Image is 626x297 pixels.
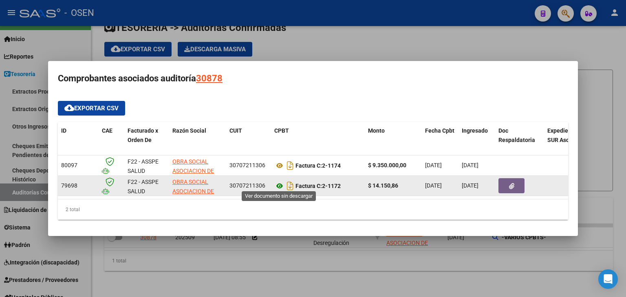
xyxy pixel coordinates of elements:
[172,127,206,134] span: Razón Social
[172,179,220,287] span: OBRA SOCIAL ASOCIACION DE SERVICIOS PARA EMPRESARIOS Y PERSONALDE DIRECCION DE EMPRESAS DEL COMER...
[368,162,406,168] strong: $ 9.350.000,00
[99,122,124,158] datatable-header-cell: CAE
[495,122,544,158] datatable-header-cell: Doc Respaldatoria
[58,71,568,86] h3: Comprobantes asociados auditoría
[61,161,95,170] div: 80097
[229,182,265,189] span: 30707211306
[58,101,125,116] button: Exportar CSV
[61,181,95,190] div: 79698
[365,122,422,158] datatable-header-cell: Monto
[425,127,454,134] span: Fecha Cpbt
[425,162,442,168] span: [DATE]
[64,103,74,113] mat-icon: cloud_download
[169,122,226,158] datatable-header-cell: Razón Social
[274,127,289,134] span: CPBT
[229,127,242,134] span: CUIT
[458,122,495,158] datatable-header-cell: Ingresado
[295,183,322,189] span: Factura C:
[196,71,223,86] div: 30878
[462,162,478,168] span: [DATE]
[295,162,341,169] strong: 2-1174
[128,179,159,194] span: F22 - ASSPE SALUD
[462,182,478,189] span: [DATE]
[368,127,385,134] span: Monto
[64,105,119,112] span: Exportar CSV
[598,269,618,289] div: Open Intercom Messenger
[498,127,535,143] span: Doc Respaldatoria
[128,158,159,174] span: F22 - ASSPE SALUD
[58,199,568,220] div: 2 total
[229,162,265,168] span: 30707211306
[128,127,158,143] span: Facturado x Orden De
[295,183,341,189] strong: 2-1172
[544,122,589,158] datatable-header-cell: Expediente SUR Asociado
[285,159,295,172] i: Descargar documento
[425,182,442,189] span: [DATE]
[172,158,220,266] span: OBRA SOCIAL ASOCIACION DE SERVICIOS PARA EMPRESARIOS Y PERSONALDE DIRECCION DE EMPRESAS DEL COMER...
[285,179,295,192] i: Descargar documento
[547,127,584,143] span: Expediente SUR Asociado
[58,122,99,158] datatable-header-cell: ID
[226,122,271,158] datatable-header-cell: CUIT
[462,127,488,134] span: Ingresado
[295,162,322,169] span: Factura C:
[271,122,365,158] datatable-header-cell: CPBT
[124,122,169,158] datatable-header-cell: Facturado x Orden De
[422,122,458,158] datatable-header-cell: Fecha Cpbt
[368,182,398,189] strong: $ 14.150,86
[102,127,112,134] span: CAE
[61,127,66,134] span: ID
